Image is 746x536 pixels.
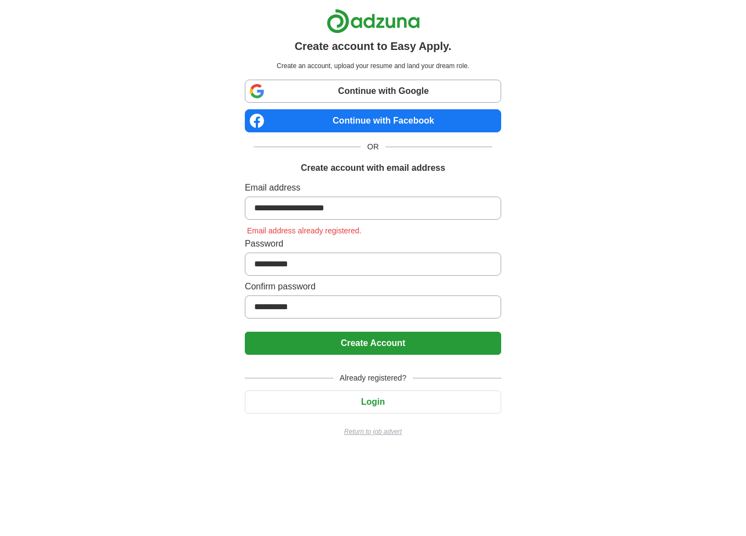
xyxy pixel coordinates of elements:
a: Login [245,397,501,406]
a: Return to job advert [245,427,501,437]
h1: Create account with email address [301,161,445,175]
span: Already registered? [333,372,413,384]
span: OR [361,141,385,153]
button: Login [245,390,501,414]
label: Confirm password [245,280,501,293]
span: Email address already registered. [245,226,364,235]
button: Create Account [245,332,501,355]
p: Create an account, upload your resume and land your dream role. [247,61,499,71]
h1: Create account to Easy Apply. [295,38,452,54]
img: Adzuna logo [327,9,420,33]
a: Continue with Google [245,80,501,103]
label: Password [245,237,501,250]
a: Continue with Facebook [245,109,501,132]
label: Email address [245,181,501,194]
